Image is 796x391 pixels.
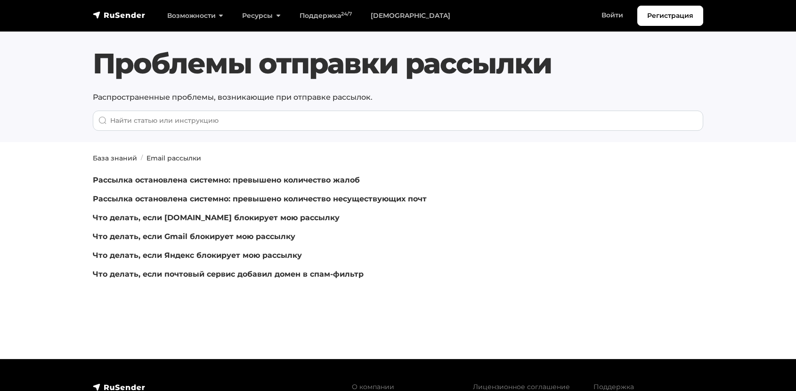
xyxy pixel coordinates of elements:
nav: breadcrumb [87,153,709,163]
a: Поддержка [593,383,634,391]
a: Email рассылки [146,154,201,162]
a: Что делать, если Gmail блокирует мою рассылку [93,232,295,241]
a: Ресурсы [233,6,290,25]
p: Распространенные проблемы, возникающие при отправке рассылок. [93,92,703,103]
a: Что делать, если [DOMAIN_NAME] блокирует мою рассылку [93,213,340,222]
a: О компании [352,383,394,391]
sup: 24/7 [341,11,352,17]
img: RuSender [93,10,146,20]
a: [DEMOGRAPHIC_DATA] [361,6,460,25]
a: Войти [592,6,633,25]
a: Возможности [158,6,233,25]
img: Поиск [98,116,107,125]
a: Что делать, если Яндекс блокирует мою рассылку [93,251,302,260]
h1: Проблемы отправки рассылки [93,47,703,80]
a: База знаний [93,154,137,162]
a: Рассылка остановлена системно: превышено количество жалоб [93,176,360,184]
a: Регистрация [637,6,703,26]
input: When autocomplete results are available use up and down arrows to review and enter to go to the d... [93,111,703,131]
a: Что делать, если почтовый сервис добавил домен в спам-фильтр [93,270,364,279]
a: Лицензионное соглашение [473,383,570,391]
a: Поддержка24/7 [290,6,361,25]
a: Рассылка остановлена системно: превышено количество несуществующих почт [93,194,427,203]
